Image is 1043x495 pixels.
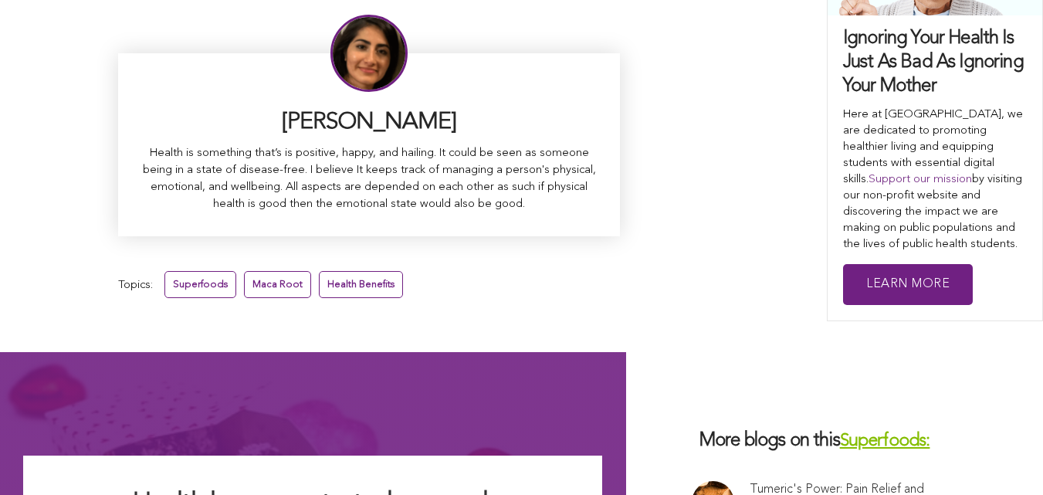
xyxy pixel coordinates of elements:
[330,15,408,92] img: Sitara Darvish
[692,429,977,453] h3: More blogs on this
[141,145,597,213] p: Health is something that’s is positive, happy, and hailing. It could be seen as someone being in ...
[319,271,403,298] a: Health Benefits
[840,432,930,450] a: Superfoods:
[843,264,973,305] a: Learn More
[141,107,597,137] h3: [PERSON_NAME]
[164,271,236,298] a: Superfoods
[118,275,153,296] span: Topics:
[244,271,311,298] a: Maca Root
[966,421,1043,495] iframe: Chat Widget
